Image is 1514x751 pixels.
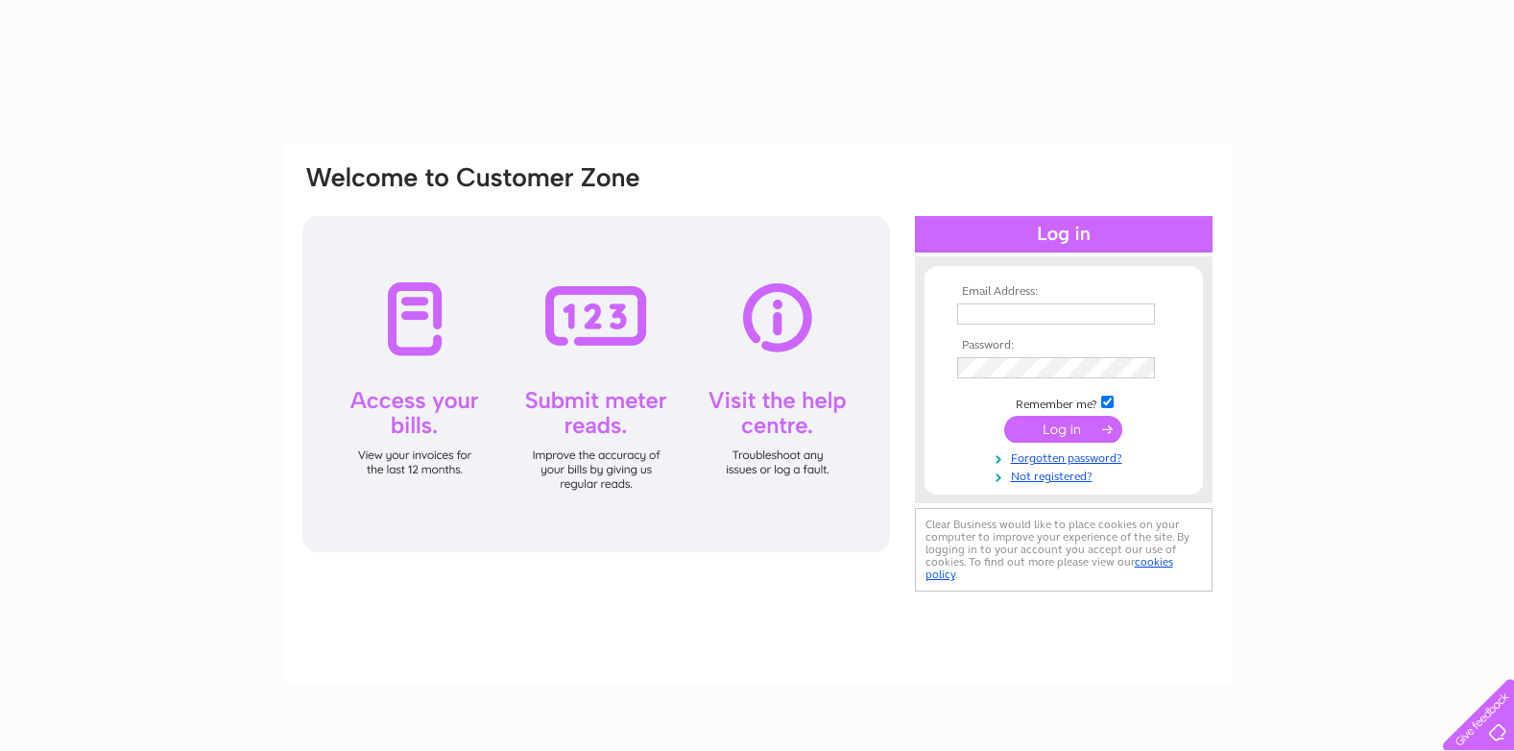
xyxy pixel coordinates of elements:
a: Not registered? [957,466,1175,484]
a: Forgotten password? [957,448,1175,466]
th: Password: [952,339,1175,352]
a: cookies policy [925,555,1173,581]
input: Submit [1004,416,1122,443]
td: Remember me? [952,393,1175,412]
div: Clear Business would like to place cookies on your computer to improve your experience of the sit... [915,508,1213,592]
th: Email Address: [952,285,1175,299]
